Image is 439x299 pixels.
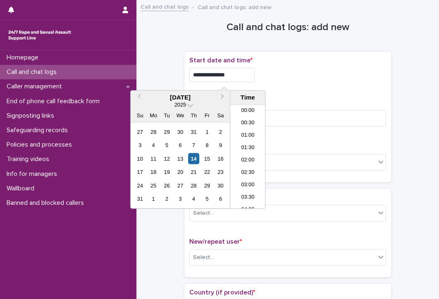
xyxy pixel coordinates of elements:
div: Choose Sunday, August 24th, 2025 [134,180,146,191]
div: Choose Wednesday, August 27th, 2025 [174,180,186,191]
div: Tu [161,110,172,121]
div: Choose Wednesday, September 3rd, 2025 [174,193,186,204]
p: Signposting links [3,112,61,120]
div: Choose Friday, September 5th, 2025 [201,193,212,204]
img: rhQMoQhaT3yELyF149Cw [7,27,73,43]
div: Choose Monday, August 11th, 2025 [148,153,159,164]
div: Choose Saturday, September 6th, 2025 [215,193,226,204]
div: Choose Wednesday, August 13th, 2025 [174,153,186,164]
div: Choose Thursday, September 4th, 2025 [188,193,199,204]
div: Choose Tuesday, August 12th, 2025 [161,153,172,164]
div: Choose Sunday, August 10th, 2025 [134,153,146,164]
p: Wallboard [3,185,41,192]
div: Su [134,110,146,121]
li: 02:00 [230,155,265,167]
a: Call and chat logs [141,2,188,11]
div: Mo [148,110,159,121]
span: Start date and time [189,57,253,64]
button: Previous Month [131,91,145,104]
p: Policies and processes [3,141,79,149]
div: Choose Monday, September 1st, 2025 [148,193,159,204]
div: Choose Friday, August 8th, 2025 [201,140,212,151]
div: month 2025-08 [133,125,227,206]
li: 01:00 [230,130,265,142]
p: Banned and blocked callers [3,199,91,207]
span: Country (if provided) [189,289,255,296]
h1: Call and chat logs: add new [184,21,391,33]
p: Call and chat logs [3,68,63,76]
div: Choose Sunday, August 17th, 2025 [134,166,146,178]
div: Choose Sunday, July 27th, 2025 [134,126,146,137]
div: Choose Tuesday, August 26th, 2025 [161,180,172,191]
div: Choose Thursday, August 28th, 2025 [188,180,199,191]
p: Call and chat logs: add new [198,2,272,11]
div: Choose Wednesday, August 20th, 2025 [174,166,186,178]
div: Sa [215,110,226,121]
div: Choose Monday, August 4th, 2025 [148,140,159,151]
li: 03:00 [230,180,265,192]
div: Time [232,94,263,101]
p: Info for managers [3,170,64,178]
div: Choose Wednesday, July 30th, 2025 [174,126,186,137]
div: Select... [193,209,214,218]
div: Choose Tuesday, August 5th, 2025 [161,140,172,151]
div: Choose Tuesday, July 29th, 2025 [161,126,172,137]
div: Choose Friday, August 29th, 2025 [201,180,212,191]
div: Choose Saturday, August 23rd, 2025 [215,166,226,178]
p: Training videos [3,155,56,163]
li: 02:30 [230,167,265,180]
div: Choose Friday, August 15th, 2025 [201,153,212,164]
li: 00:00 [230,105,265,118]
div: Choose Friday, August 1st, 2025 [201,126,212,137]
div: Choose Monday, July 28th, 2025 [148,126,159,137]
li: 04:00 [230,204,265,217]
li: 03:30 [230,192,265,204]
div: Choose Monday, August 18th, 2025 [148,166,159,178]
div: Choose Saturday, August 30th, 2025 [215,180,226,191]
div: Choose Saturday, August 9th, 2025 [215,140,226,151]
p: Safeguarding records [3,126,74,134]
li: 01:30 [230,142,265,155]
div: Choose Wednesday, August 6th, 2025 [174,140,186,151]
div: Choose Friday, August 22nd, 2025 [201,166,212,178]
div: Choose Saturday, August 16th, 2025 [215,153,226,164]
p: Homepage [3,54,45,62]
span: 2025 [174,102,186,108]
div: Choose Sunday, August 31st, 2025 [134,193,146,204]
div: Choose Thursday, August 14th, 2025 [188,153,199,164]
button: Next Month [217,91,230,104]
div: Fr [201,110,212,121]
div: Th [188,110,199,121]
div: Choose Saturday, August 2nd, 2025 [215,126,226,137]
p: End of phone call feedback form [3,97,106,105]
li: 00:30 [230,118,265,130]
div: [DATE] [131,94,230,101]
div: We [174,110,186,121]
p: Caller management [3,83,69,90]
div: Choose Thursday, August 7th, 2025 [188,140,199,151]
span: New/repeat user [189,238,242,245]
div: Select... [193,253,214,262]
div: Choose Thursday, July 31st, 2025 [188,126,199,137]
div: Choose Tuesday, August 19th, 2025 [161,166,172,178]
div: Choose Tuesday, September 2nd, 2025 [161,193,172,204]
div: Choose Thursday, August 21st, 2025 [188,166,199,178]
div: Choose Sunday, August 3rd, 2025 [134,140,146,151]
div: Choose Monday, August 25th, 2025 [148,180,159,191]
